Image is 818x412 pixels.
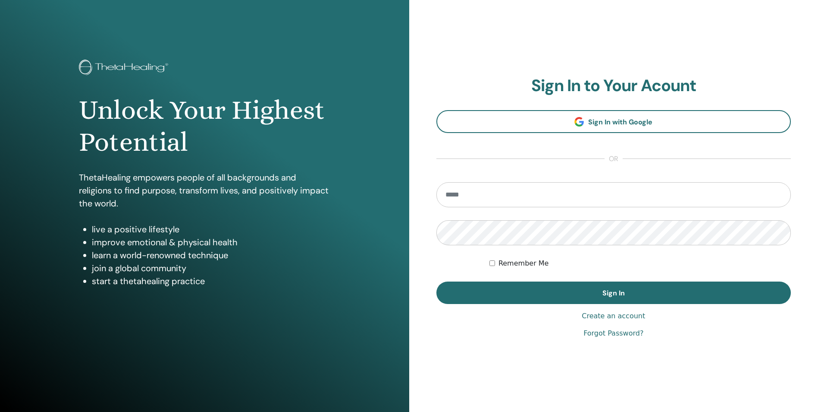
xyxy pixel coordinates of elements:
[498,258,549,269] label: Remember Me
[602,288,625,298] span: Sign In
[582,311,645,321] a: Create an account
[605,154,623,164] span: or
[436,282,791,304] button: Sign In
[79,171,330,210] p: ThetaHealing empowers people of all backgrounds and religions to find purpose, transform lives, a...
[489,258,791,269] div: Keep me authenticated indefinitely or until I manually logout
[436,76,791,96] h2: Sign In to Your Acount
[92,262,330,275] li: join a global community
[92,236,330,249] li: improve emotional & physical health
[79,94,330,158] h1: Unlock Your Highest Potential
[436,110,791,133] a: Sign In with Google
[588,117,652,127] span: Sign In with Google
[92,275,330,288] li: start a thetahealing practice
[92,223,330,236] li: live a positive lifestyle
[92,249,330,262] li: learn a world-renowned technique
[583,328,643,339] a: Forgot Password?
